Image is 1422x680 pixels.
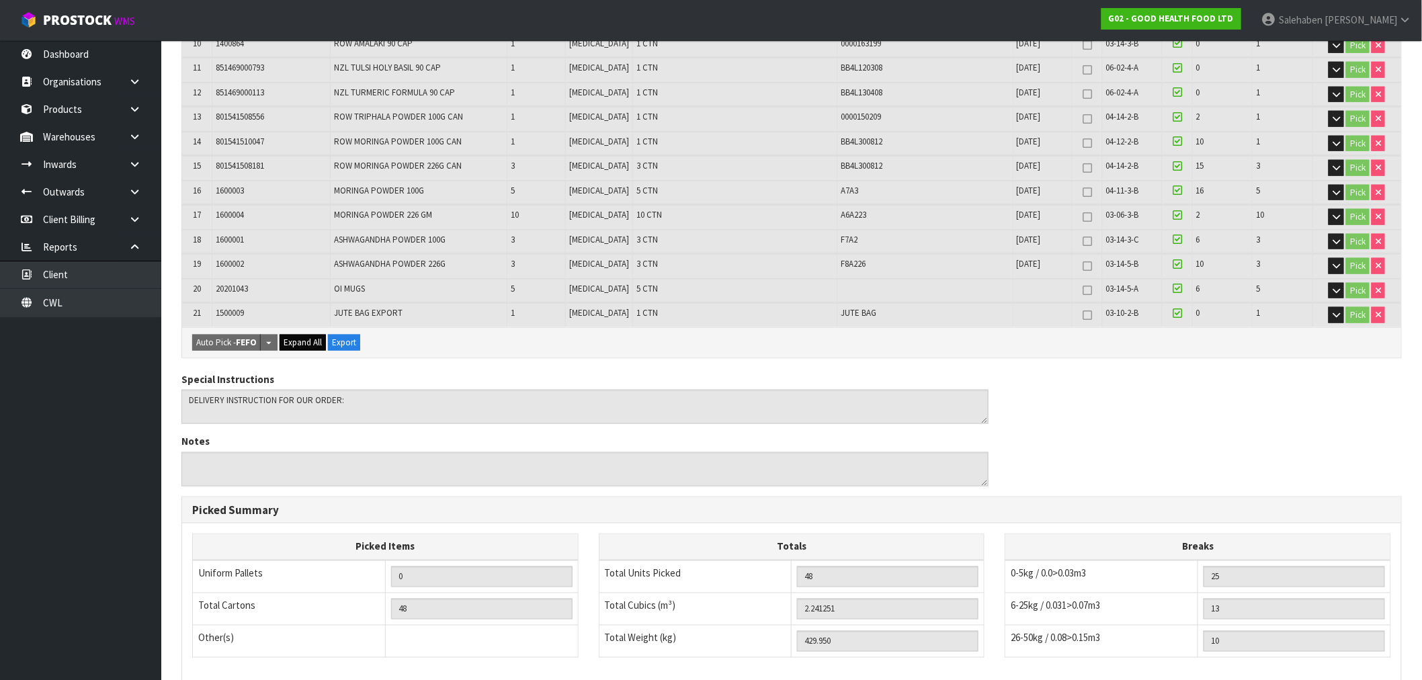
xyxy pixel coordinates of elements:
span: ROW AMALAKI 90 CAP [334,38,413,49]
span: JUTE BAG EXPORT [334,307,403,318]
td: Total Cubics (m³) [599,593,792,625]
span: 3 [511,258,515,269]
span: 1 [1256,136,1260,147]
span: [DATE] [1017,209,1041,220]
span: 1 [1256,38,1260,49]
span: [MEDICAL_DATA] [569,160,629,171]
span: 1 CTN [636,62,658,73]
span: 03-14-3-C [1106,234,1140,245]
span: 13 [193,111,201,122]
img: cube-alt.png [20,11,37,28]
span: 801541508181 [216,160,264,171]
span: 851469000113 [216,87,264,98]
span: 1600004 [216,209,244,220]
span: 10 [1256,209,1264,220]
span: 3 [1256,234,1260,245]
span: 0 [1196,62,1200,73]
span: 1 [511,87,515,98]
span: 14 [193,136,201,147]
button: Pick [1346,38,1370,54]
span: 801541508556 [216,111,264,122]
span: 3 [1256,258,1260,269]
button: Pick [1346,234,1370,250]
span: 1500009 [216,307,244,318]
span: NZL TURMERIC FORMULA 90 CAP [334,87,455,98]
span: 1600002 [216,258,244,269]
span: [DATE] [1017,87,1041,98]
span: [MEDICAL_DATA] [569,111,629,122]
span: 03-10-2-B [1106,307,1139,318]
span: ROW MORINGA POWDER 226G CAN [334,160,462,171]
span: 1 CTN [636,87,658,98]
span: 03-14-5-B [1106,258,1139,269]
span: 2 [1196,209,1200,220]
span: 1600003 [216,185,244,196]
td: Total Weight (kg) [599,625,792,657]
button: Pick [1346,111,1370,127]
span: 1600001 [216,234,244,245]
span: 851469000793 [216,62,264,73]
strong: G02 - GOOD HEALTH FOOD LTD [1109,13,1234,24]
span: [DATE] [1017,234,1041,245]
span: 5 [511,283,515,294]
span: 1 [511,62,515,73]
span: [DATE] [1017,111,1041,122]
button: Pick [1346,62,1370,78]
span: 5 [1256,185,1260,196]
span: 06-02-4-A [1106,62,1139,73]
span: 1 CTN [636,111,658,122]
th: Breaks [1005,534,1391,560]
span: [PERSON_NAME] [1325,13,1397,26]
span: 5 CTN [636,283,658,294]
td: Uniform Pallets [193,560,386,593]
span: ASHWAGANDHA POWDER 226G [334,258,446,269]
button: Pick [1346,258,1370,274]
small: WMS [114,15,135,28]
span: BB4L120308 [841,62,882,73]
span: 03-14-5-A [1106,283,1139,294]
span: ProStock [43,11,112,29]
span: 1 [511,307,515,318]
button: Pick [1346,160,1370,176]
button: Pick [1346,307,1370,323]
label: Notes [181,434,210,448]
span: 3 [511,160,515,171]
span: 1 [511,38,515,49]
span: 0000150209 [841,111,881,122]
span: ASHWAGANDHA POWDER 100G [334,234,446,245]
span: 1 [1256,62,1260,73]
span: 10 [193,38,201,49]
span: JUTE BAG [841,307,876,318]
span: MORINGA POWDER 226 GM [334,209,432,220]
span: 18 [193,234,201,245]
span: [MEDICAL_DATA] [569,209,629,220]
span: F7A2 [841,234,858,245]
span: 03-06-3-B [1106,209,1139,220]
span: BB4L300812 [841,136,882,147]
span: 5 CTN [636,185,658,196]
span: 5 [1256,283,1260,294]
span: 04-14-2-B [1106,160,1139,171]
span: 1 CTN [636,307,658,318]
span: 3 CTN [636,234,658,245]
button: Expand All [280,335,326,351]
td: Other(s) [193,625,386,657]
span: 0 [1196,307,1200,318]
span: Expand All [284,337,322,348]
span: 6 [1196,234,1200,245]
span: 06-02-4-A [1106,87,1139,98]
span: 16 [1196,185,1204,196]
span: BB4L300812 [841,160,882,171]
span: 16 [193,185,201,196]
span: [DATE] [1017,160,1041,171]
span: 1400864 [216,38,244,49]
a: G02 - GOOD HEALTH FOOD LTD [1101,8,1241,30]
button: Export [328,335,360,351]
span: 10 [1196,136,1204,147]
span: BB4L130408 [841,87,882,98]
span: 04-14-2-B [1106,111,1139,122]
span: [MEDICAL_DATA] [569,307,629,318]
span: 3 [1256,160,1260,171]
span: Salehaben [1279,13,1323,26]
span: ROW TRIPHALA POWDER 100G CAN [334,111,463,122]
